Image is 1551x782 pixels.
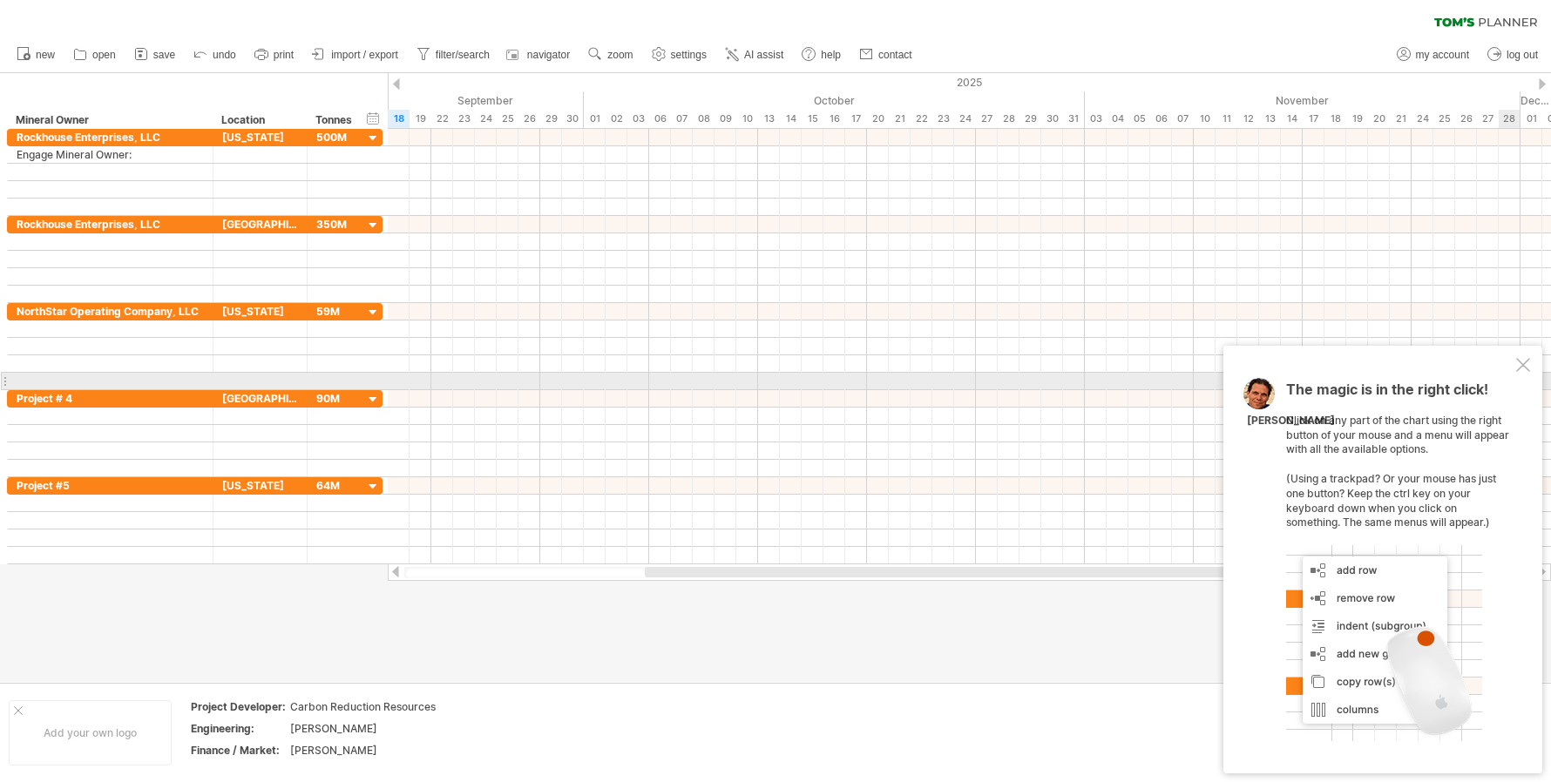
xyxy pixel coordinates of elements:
[1194,110,1216,128] div: Monday, 10 November 2025
[1416,49,1469,61] span: my account
[308,44,403,66] a: import / export
[821,49,841,61] span: help
[797,44,846,66] a: help
[1085,91,1521,110] div: November 2025
[1107,110,1128,128] div: Tuesday, 4 November 2025
[17,303,204,320] div: NorthStar Operating Company, LLC
[12,44,60,66] a: new
[316,303,355,320] div: 59M
[222,216,298,233] div: [GEOGRAPHIC_DATA][US_STATE]
[316,129,355,145] div: 500M
[412,44,495,66] a: filter/search
[1286,472,1496,529] span: (Using a trackpad? Or your mouse has just one button? Keep the ctrl key on your keyboard down whe...
[649,110,671,128] div: Monday, 6 October 2025
[189,44,241,66] a: undo
[721,44,789,66] a: AI assist
[954,110,976,128] div: Friday, 24 October 2025
[17,390,204,407] div: Project # 4
[527,49,570,61] span: navigator
[1041,110,1063,128] div: Thursday, 30 October 2025
[1237,110,1259,128] div: Wednesday, 12 November 2025
[1303,110,1324,128] div: Monday, 17 November 2025
[802,110,823,128] div: Wednesday, 15 October 2025
[1499,110,1521,128] div: Friday, 28 November 2025
[1259,110,1281,128] div: Thursday, 13 November 2025
[436,49,490,61] span: filter/search
[693,110,715,128] div: Wednesday, 8 October 2025
[540,110,562,128] div: Monday, 29 September 2025
[518,110,540,128] div: Friday, 26 September 2025
[998,110,1019,128] div: Tuesday, 28 October 2025
[647,44,712,66] a: settings
[504,44,575,66] a: navigator
[855,44,918,66] a: contact
[16,111,203,129] div: Mineral Owner
[715,110,736,128] div: Thursday, 9 October 2025
[1085,110,1107,128] div: Monday, 3 November 2025
[671,110,693,128] div: Tuesday, 7 October 2025
[1368,110,1390,128] div: Thursday, 20 November 2025
[1483,44,1543,66] a: log out
[316,390,355,407] div: 90M
[410,110,431,128] div: Friday, 19 September 2025
[250,44,299,66] a: print
[316,216,355,233] div: 350M
[606,110,627,128] div: Thursday, 2 October 2025
[191,721,287,736] div: Engineering:
[290,743,437,758] div: [PERSON_NAME]
[17,216,204,233] div: Rockhouse Enterprises, LLC
[222,477,298,494] div: [US_STATE]
[1247,414,1335,428] div: [PERSON_NAME]
[290,721,437,736] div: [PERSON_NAME]
[584,91,1085,110] div: October 2025
[92,49,116,61] span: open
[130,44,180,66] a: save
[191,743,287,758] div: Finance / Market:
[889,110,911,128] div: Tuesday, 21 October 2025
[431,110,453,128] div: Monday, 22 September 2025
[627,110,649,128] div: Friday, 3 October 2025
[1346,110,1368,128] div: Wednesday, 19 November 2025
[1390,110,1412,128] div: Friday, 21 November 2025
[17,129,204,145] div: Rockhouse Enterprises, LLC
[453,110,475,128] div: Tuesday, 23 September 2025
[1392,44,1474,66] a: my account
[1281,110,1303,128] div: Friday, 14 November 2025
[290,699,437,714] div: Carbon Reduction Resources
[222,390,298,407] div: [GEOGRAPHIC_DATA][US_STATE]
[1128,110,1150,128] div: Wednesday, 5 November 2025
[1433,110,1455,128] div: Tuesday, 25 November 2025
[9,700,172,765] div: Add your own logo
[1216,110,1237,128] div: Tuesday, 11 November 2025
[69,44,121,66] a: open
[1412,110,1433,128] div: Monday, 24 November 2025
[17,477,204,494] div: Project #5
[976,110,998,128] div: Monday, 27 October 2025
[191,699,287,714] div: Project Developer:
[744,49,783,61] span: AI assist
[1019,110,1041,128] div: Wednesday, 29 October 2025
[213,49,236,61] span: undo
[1172,110,1194,128] div: Friday, 7 November 2025
[780,110,802,128] div: Tuesday, 14 October 2025
[562,110,584,128] div: Tuesday, 30 September 2025
[1063,110,1085,128] div: Friday, 31 October 2025
[1286,382,1513,741] div: Click on any part of the chart using the right button of your mouse and a menu will appear with a...
[758,110,780,128] div: Monday, 13 October 2025
[274,49,294,61] span: print
[388,110,410,128] div: Thursday, 18 September 2025
[1455,110,1477,128] div: Wednesday, 26 November 2025
[17,146,204,163] div: Engage Mineral Owner:
[221,111,297,129] div: Location
[497,110,518,128] div: Thursday, 25 September 2025
[1324,110,1346,128] div: Tuesday, 18 November 2025
[867,110,889,128] div: Monday, 20 October 2025
[823,110,845,128] div: Thursday, 16 October 2025
[222,303,298,320] div: [US_STATE]
[1507,49,1538,61] span: log out
[475,110,497,128] div: Wednesday, 24 September 2025
[36,49,55,61] span: new
[671,49,707,61] span: settings
[584,44,638,66] a: zoom
[316,477,355,494] div: 64M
